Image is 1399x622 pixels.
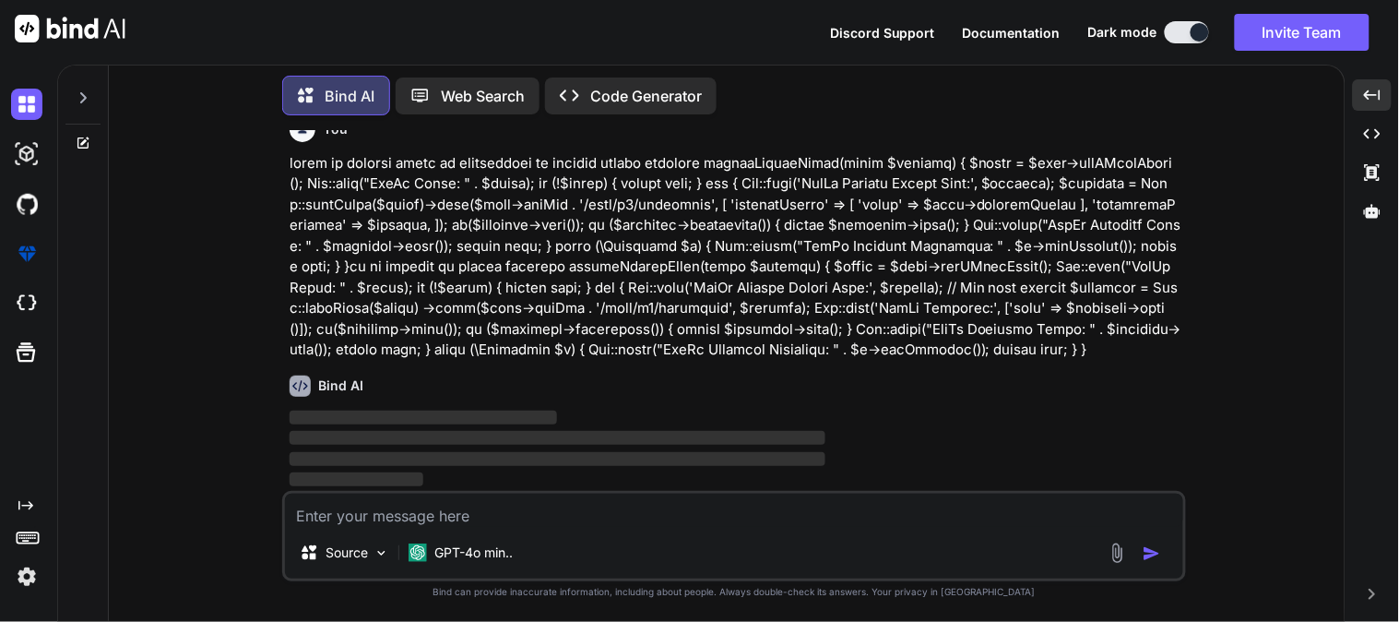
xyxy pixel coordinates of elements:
[434,544,513,562] p: GPT-4o min..
[409,544,427,562] img: GPT-4o mini
[11,138,42,170] img: darkAi-studio
[282,585,1186,599] p: Bind can provide inaccurate information, including about people. Always double-check its answers....
[963,23,1061,42] button: Documentation
[290,411,557,425] span: ‌
[290,153,1182,361] p: lorem ip dolorsi ametc ad elitseddoei te incidid utlabo etdolore magnaaLiquaeNimad(minim $veniamq...
[963,25,1061,41] span: Documentation
[15,15,125,42] img: Bind AI
[326,544,368,562] p: Source
[373,545,389,561] img: Pick Models
[290,472,423,486] span: ‌
[1143,544,1161,563] img: icon
[1107,543,1128,564] img: attachment
[1235,14,1369,51] button: Invite Team
[11,188,42,220] img: githubDark
[590,85,702,107] p: Code Generator
[11,238,42,269] img: premium
[325,85,374,107] p: Bind AI
[290,452,825,466] span: ‌
[830,23,935,42] button: Discord Support
[11,561,42,592] img: settings
[290,431,825,445] span: ‌
[441,85,525,107] p: Web Search
[11,288,42,319] img: cloudideIcon
[318,377,363,395] h6: Bind AI
[11,89,42,120] img: darkChat
[830,25,935,41] span: Discord Support
[1088,23,1157,42] span: Dark mode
